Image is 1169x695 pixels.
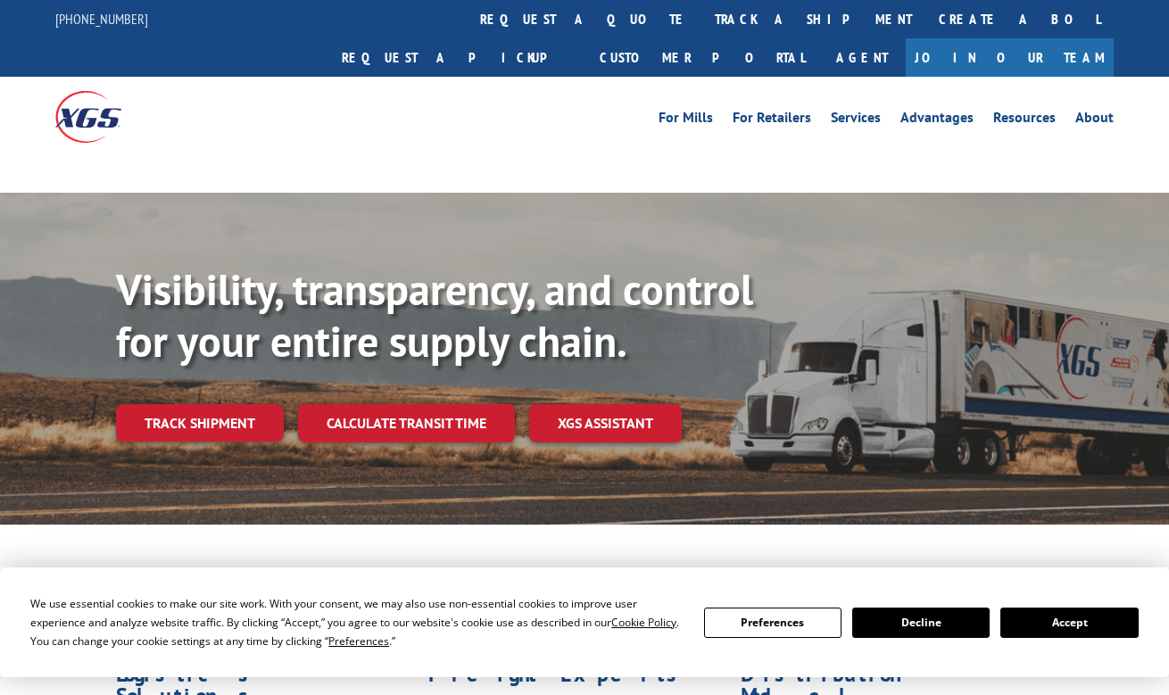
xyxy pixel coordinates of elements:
b: Visibility, transparency, and control for your entire supply chain. [116,261,753,368]
button: Decline [852,608,990,638]
a: For Mills [659,111,713,130]
a: For Retailers [733,111,811,130]
a: Request a pickup [328,38,586,77]
a: [PHONE_NUMBER] [55,10,148,28]
a: Resources [993,111,1056,130]
a: XGS ASSISTANT [529,404,682,443]
a: Services [831,111,881,130]
div: We use essential cookies to make our site work. With your consent, we may also use non-essential ... [30,594,682,650]
a: Join Our Team [906,38,1114,77]
a: Track shipment [116,404,284,442]
a: Calculate transit time [298,404,515,443]
span: Cookie Policy [611,615,676,630]
a: Customer Portal [586,38,818,77]
a: Agent [818,38,906,77]
button: Accept [1000,608,1138,638]
a: About [1075,111,1114,130]
span: Preferences [328,633,389,649]
a: Advantages [900,111,974,130]
button: Preferences [704,608,842,638]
